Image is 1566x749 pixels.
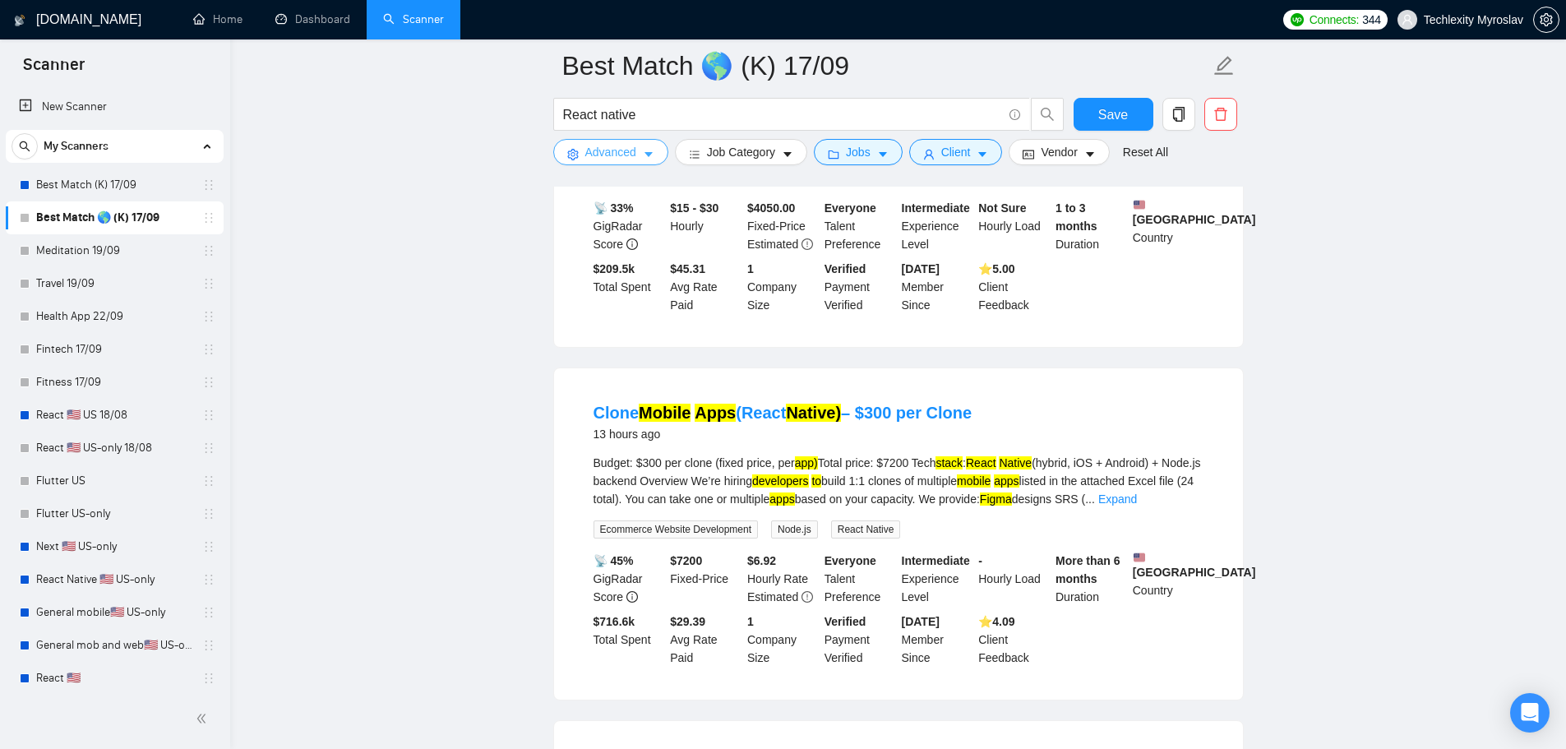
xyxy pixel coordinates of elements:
mark: Native) [786,404,841,422]
img: logo [14,7,25,34]
span: holder [202,244,215,257]
a: Meditation 19/09 [36,234,192,267]
a: Fintech 17/09 [36,333,192,366]
span: info-circle [1009,109,1020,120]
b: $29.39 [670,615,705,628]
div: Total Spent [590,260,668,314]
button: userClientcaret-down [909,139,1003,165]
span: Estimated [747,238,798,251]
a: Expand [1098,492,1137,506]
b: $ 209.5k [594,262,635,275]
b: $ 7200 [670,554,702,567]
span: search [12,141,37,152]
button: Save [1074,98,1153,131]
mark: Apps [695,404,736,422]
div: Country [1129,552,1207,606]
span: caret-down [1084,148,1096,160]
span: info-circle [626,591,638,603]
span: Vendor [1041,143,1077,161]
b: Verified [825,262,866,275]
b: $15 - $30 [670,201,718,215]
a: CloneMobile Apps(ReactNative)– $300 per Clone [594,404,972,422]
span: double-left [196,710,212,727]
a: General mob and web🇺🇸 US-only - to be done [36,629,192,662]
span: 344 [1362,11,1380,29]
span: user [1402,14,1413,25]
img: 🇺🇸 [1134,199,1145,210]
b: 1 to 3 months [1056,201,1097,233]
input: Scanner name... [562,45,1210,86]
div: GigRadar Score [590,552,668,606]
span: Connects: [1310,11,1359,29]
span: caret-down [877,148,889,160]
a: React 🇺🇸 [36,662,192,695]
div: Hourly Load [975,552,1052,606]
a: Fitness 17/09 [36,366,192,399]
span: Ecommerce Website Development [594,520,759,539]
button: copy [1162,98,1195,131]
span: caret-down [782,148,793,160]
b: $45.31 [670,262,705,275]
mark: app) [795,456,818,469]
b: Intermediate [902,554,970,567]
b: [DATE] [902,615,940,628]
span: holder [202,310,215,323]
input: Search Freelance Jobs... [563,104,1002,125]
div: Experience Level [898,552,976,606]
b: [GEOGRAPHIC_DATA] [1133,199,1256,226]
b: Everyone [825,201,876,215]
span: holder [202,474,215,488]
a: Reset All [1123,143,1168,161]
mark: mobile [957,474,991,488]
a: Health App 22/09 [36,300,192,333]
mark: apps [994,474,1019,488]
a: Travel 19/09 [36,267,192,300]
mark: developers [752,474,809,488]
div: Hourly [667,199,744,253]
div: Budget: $300 per clone (fixed price, per Total price: $7200 Tech : (hybrid, iOS + Android) + Node... [594,454,1203,508]
b: $ 6.92 [747,554,776,567]
span: Advanced [585,143,636,161]
div: Hourly Load [975,199,1052,253]
img: upwork-logo.png [1291,13,1304,26]
span: exclamation-circle [801,591,813,603]
a: dashboardDashboard [275,12,350,26]
mark: Figma [980,492,1012,506]
b: Not Sure [978,201,1026,215]
div: Experience Level [898,199,976,253]
span: holder [202,343,215,356]
b: ⭐️ 4.09 [978,615,1014,628]
div: Fixed-Price [667,552,744,606]
b: Everyone [825,554,876,567]
div: Fixed-Price [744,199,821,253]
div: Company Size [744,613,821,667]
button: search [12,133,38,160]
span: holder [202,606,215,619]
b: [GEOGRAPHIC_DATA] [1133,552,1256,579]
span: holder [202,178,215,192]
b: 📡 45% [594,554,634,567]
a: React 🇺🇸 US-only 18/08 [36,432,192,465]
div: Total Spent [590,613,668,667]
b: - [978,554,982,567]
b: $ 716.6k [594,615,635,628]
span: holder [202,442,215,455]
div: Open Intercom Messenger [1510,693,1550,733]
mark: apps [769,492,794,506]
button: folderJobscaret-down [814,139,903,165]
b: 📡 33% [594,201,634,215]
b: 1 [747,262,754,275]
a: React Native 🇺🇸 US-only [36,563,192,596]
span: holder [202,672,215,685]
span: holder [202,277,215,290]
div: Talent Preference [821,552,898,606]
span: holder [202,573,215,586]
span: Scanner [10,53,98,87]
span: Estimated [747,590,798,603]
div: 13 hours ago [594,424,972,444]
span: search [1032,107,1063,122]
span: copy [1163,107,1194,122]
div: Payment Verified [821,613,898,667]
a: homeHome [193,12,243,26]
span: user [923,148,935,160]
